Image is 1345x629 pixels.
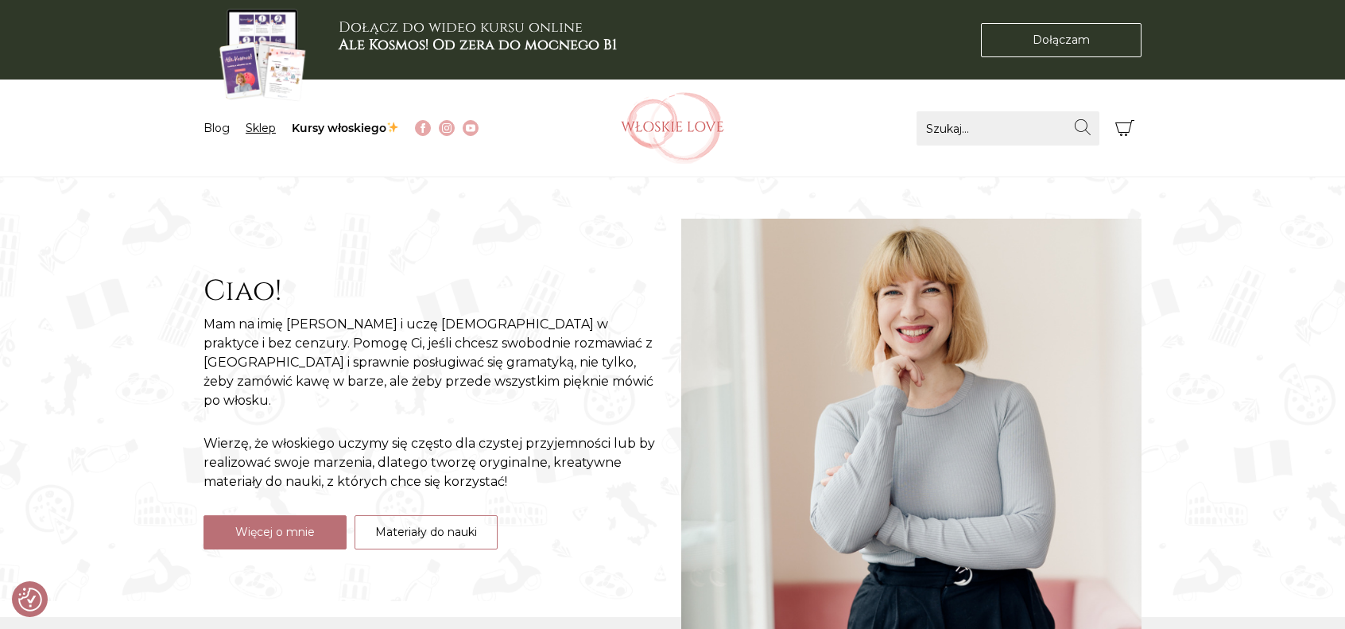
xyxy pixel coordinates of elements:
h2: Ciao! [203,274,665,309]
a: Kursy włoskiego [292,121,399,135]
h3: Dołącz do wideo kursu online [339,19,617,53]
p: Wierzę, że włoskiego uczymy się często dla czystej przyjemności lub by realizować swoje marzenia,... [203,434,665,491]
img: Revisit consent button [18,588,42,612]
b: Ale Kosmos! Od zera do mocnego B1 [339,35,617,55]
a: Więcej o mnie [203,515,347,549]
img: Włoskielove [621,92,724,164]
a: Sklep [246,121,276,135]
button: Koszyk [1107,111,1142,146]
img: ✨ [387,122,398,133]
a: Blog [203,121,230,135]
button: Preferencje co do zgód [18,588,42,612]
span: Dołączam [1033,32,1090,49]
a: Dołączam [981,23,1142,57]
a: Materiały do nauki [355,515,498,549]
input: Szukaj... [917,111,1099,146]
p: Mam na imię [PERSON_NAME] i uczę [DEMOGRAPHIC_DATA] w praktyce i bez cenzury. Pomogę Ci, jeśli ch... [203,315,665,410]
